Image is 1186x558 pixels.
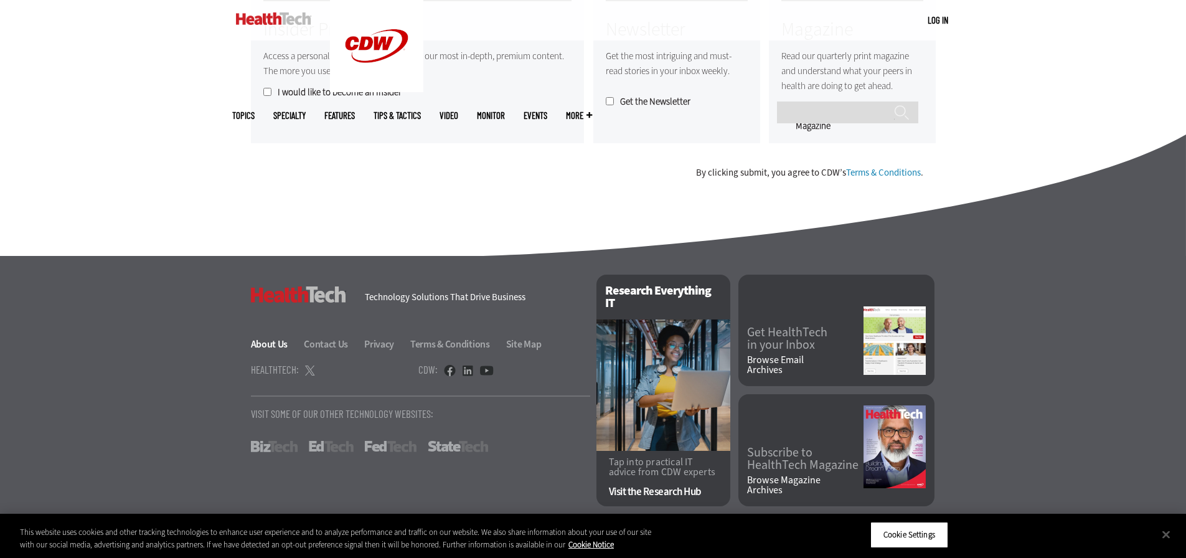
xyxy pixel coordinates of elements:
[696,168,923,177] div: By clicking submit, you agree to CDW’s .
[606,97,748,106] label: Get the Newsletter
[330,82,423,95] a: CDW
[251,364,299,375] h4: HealthTech:
[20,526,652,551] div: This website uses cookies and other tracking technologies to enhance user experience and to analy...
[524,111,547,120] a: Events
[864,306,926,375] img: newsletter screenshot
[418,364,438,375] h4: CDW:
[609,486,718,497] a: Visit the Research Hub
[747,326,864,351] a: Get HealthTechin your Inbox
[324,111,355,120] a: Features
[506,338,542,351] a: Site Map
[304,338,362,351] a: Contact Us
[365,441,417,452] a: FedTech
[440,111,458,120] a: Video
[251,441,298,452] a: BizTech
[928,14,948,26] a: Log in
[365,293,581,302] h4: Technology Solutions That Drive Business
[232,111,255,120] span: Topics
[747,355,864,375] a: Browse EmailArchives
[309,441,354,452] a: EdTech
[609,457,718,477] p: Tap into practical IT advice from CDW experts
[568,539,614,550] a: More information about your privacy
[747,475,864,495] a: Browse MagazineArchives
[477,111,505,120] a: MonITor
[236,12,311,25] img: Home
[364,338,408,351] a: Privacy
[870,522,948,548] button: Cookie Settings
[428,441,488,452] a: StateTech
[864,405,926,488] img: Fall 2025 Cover
[928,14,948,27] div: User menu
[566,111,592,120] span: More
[846,166,921,179] a: Terms & Conditions
[273,111,306,120] span: Specialty
[596,275,730,319] h2: Research Everything IT
[251,409,590,419] p: Visit Some Of Our Other Technology Websites:
[410,338,504,351] a: Terms & Conditions
[251,286,346,303] h3: HealthTech
[251,338,303,351] a: About Us
[1152,521,1180,548] button: Close
[747,447,864,471] a: Subscribe toHealthTech Magazine
[374,111,421,120] a: Tips & Tactics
